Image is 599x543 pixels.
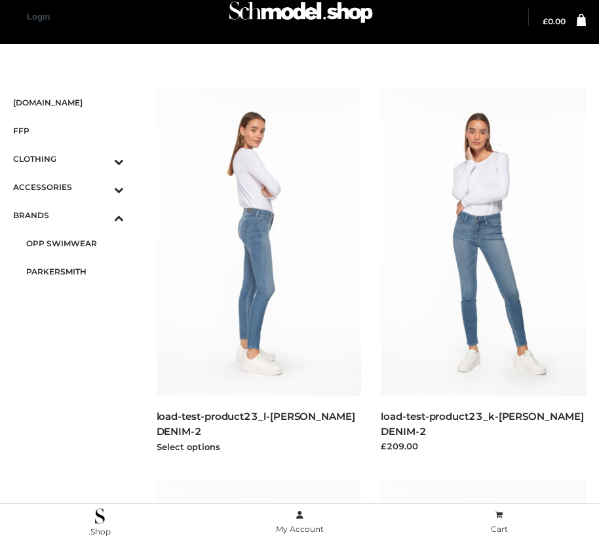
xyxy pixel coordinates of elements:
[13,123,124,138] span: FFP
[13,145,124,173] a: CLOTHINGToggle Submenu
[78,145,124,173] button: Toggle Submenu
[200,508,400,537] a: My Account
[491,524,508,534] span: Cart
[26,229,124,257] a: OPP SWIMWEAR
[276,524,324,534] span: My Account
[157,410,355,438] a: load-test-product23_l-[PERSON_NAME] DENIM-2
[543,16,566,26] bdi: 0.00
[13,208,124,223] span: BRANDS
[381,440,586,453] div: £209.00
[26,236,124,251] span: OPP SWIMWEAR
[27,12,50,22] a: Login
[78,201,124,229] button: Toggle Submenu
[95,508,105,524] img: .Shop
[13,201,124,229] a: BRANDSToggle Submenu
[26,257,124,286] a: PARKERSMITH
[13,173,124,201] a: ACCESSORIESToggle Submenu
[88,527,111,536] span: .Shop
[13,151,124,166] span: CLOTHING
[13,95,124,110] span: [DOMAIN_NAME]
[157,441,220,452] a: Select options
[13,88,124,117] a: [DOMAIN_NAME]
[381,410,583,438] a: load-test-product23_k-[PERSON_NAME] DENIM-2
[26,264,124,279] span: PARKERSMITH
[13,179,124,195] span: ACCESSORIES
[543,18,566,26] a: £0.00
[78,173,124,201] button: Toggle Submenu
[13,117,124,145] a: FFP
[399,508,599,537] a: Cart
[543,16,548,26] span: £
